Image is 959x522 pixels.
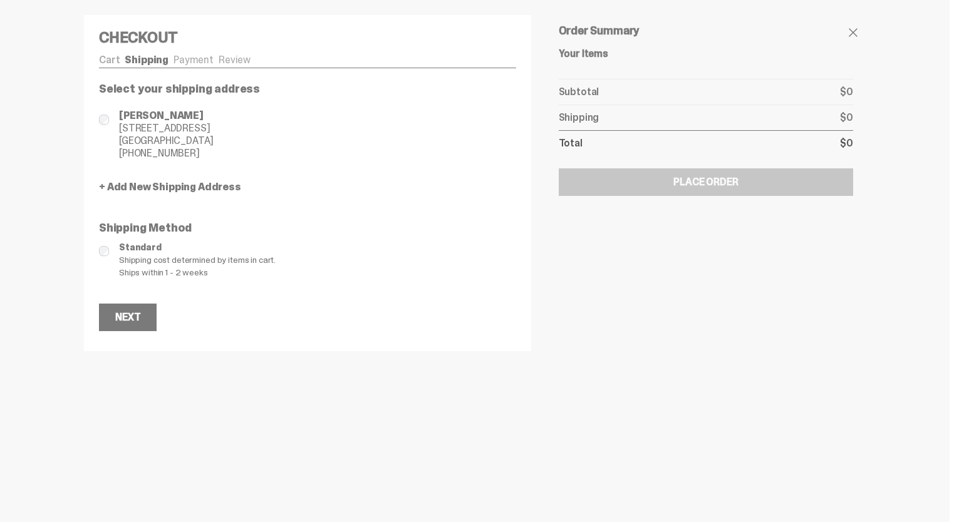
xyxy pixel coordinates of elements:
[99,30,516,45] h4: Checkout
[840,87,853,97] p: $0
[99,304,157,331] button: Next
[559,87,599,97] p: Subtotal
[559,25,853,36] h5: Order Summary
[99,182,516,192] a: + Add New Shipping Address
[559,168,853,196] button: Place Order
[99,222,516,233] p: Shipping Method
[99,83,516,95] p: Select your shipping address
[119,147,214,160] span: [PHONE_NUMBER]
[115,312,140,322] div: Next
[840,113,853,123] p: $0
[119,253,516,266] span: Shipping cost determined by items in cart.
[559,49,853,59] h6: Your Items
[119,110,214,122] span: [PERSON_NAME]
[119,266,516,279] span: Ships within 1 - 2 weeks
[119,122,214,135] span: [STREET_ADDRESS]
[559,113,599,123] p: Shipping
[99,53,120,66] a: Cart
[559,138,583,148] p: Total
[119,241,516,253] span: Standard
[840,138,853,148] p: $0
[119,135,214,147] span: [GEOGRAPHIC_DATA]
[673,177,738,187] div: Place Order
